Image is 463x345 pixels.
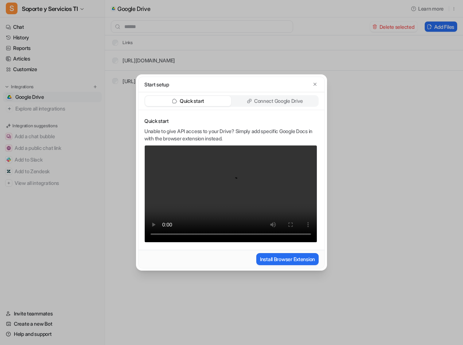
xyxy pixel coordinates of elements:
p: Start setup [144,81,169,88]
button: Install Browser Extension [256,253,319,265]
p: Quick start [144,117,317,125]
video: Your browser does not support the video tag. [144,145,317,243]
p: Quick start [180,97,204,105]
p: Connect Google Drive [254,97,303,105]
p: Unable to give API access to your Drive? Simply add specific Google Docs in with the browser exte... [144,128,317,142]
